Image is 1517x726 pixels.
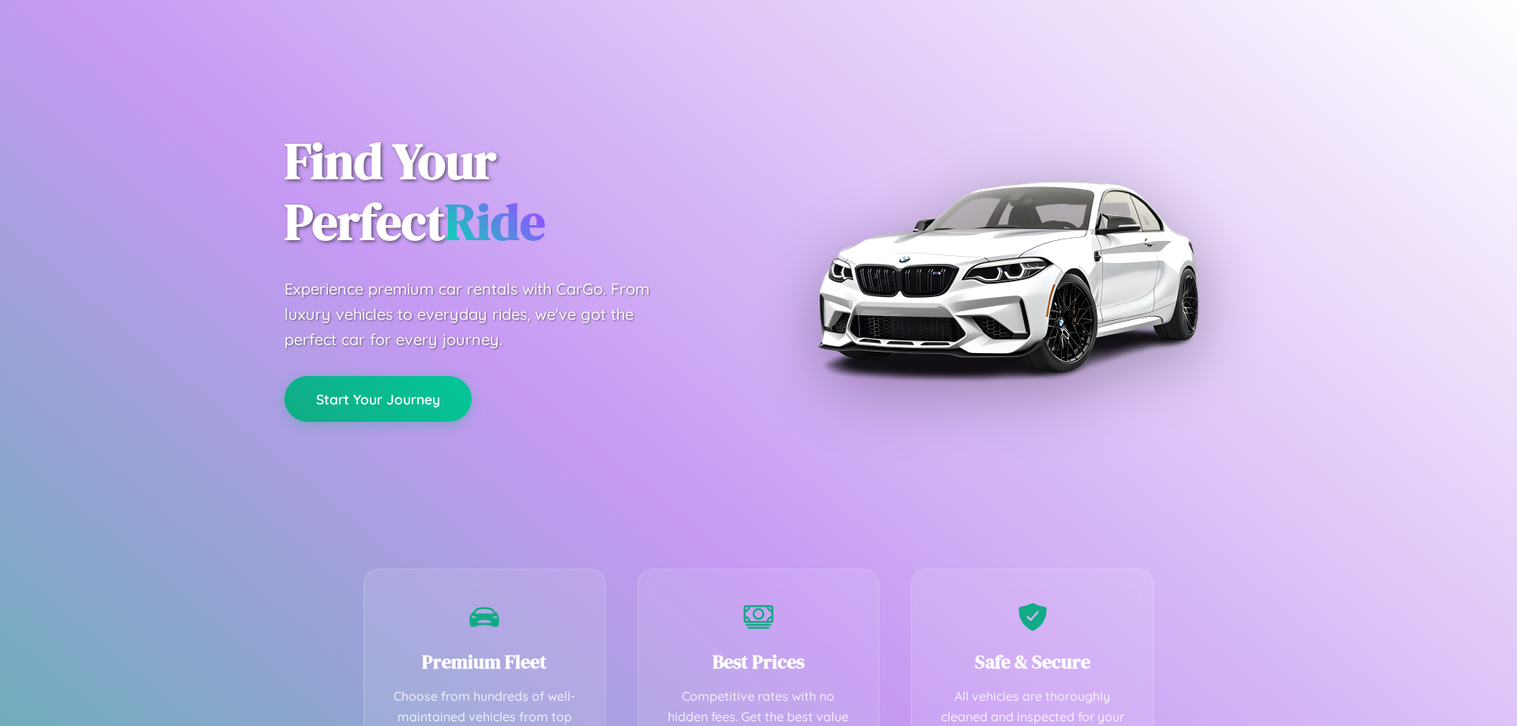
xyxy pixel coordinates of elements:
[810,79,1205,474] img: Premium BMW car rental vehicle
[284,276,679,352] p: Experience premium car rentals with CarGo. From luxury vehicles to everyday rides, we've got the ...
[935,649,1129,675] h3: Safe & Secure
[284,131,735,253] h1: Find Your Perfect
[388,649,582,675] h3: Premium Fleet
[662,649,856,675] h3: Best Prices
[445,187,545,256] span: Ride
[284,376,472,422] button: Start Your Journey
